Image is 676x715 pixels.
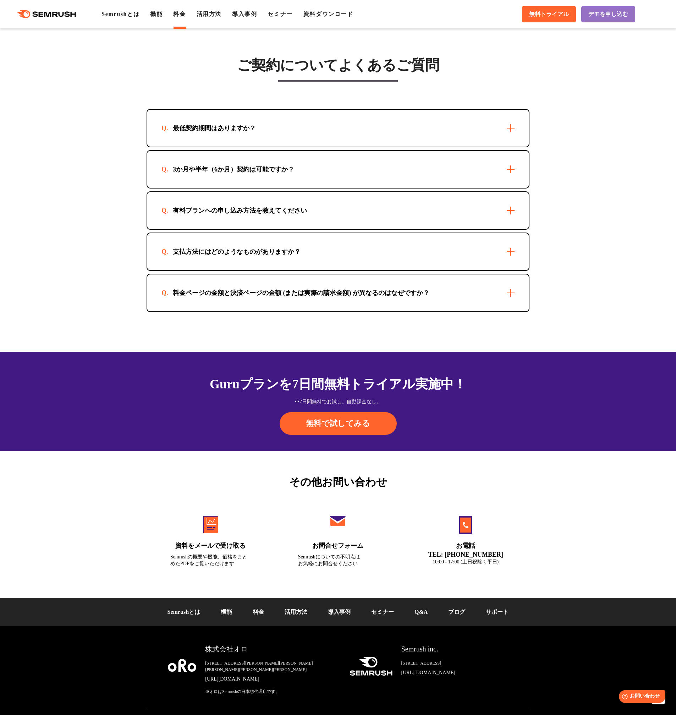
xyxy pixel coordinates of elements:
div: Semrushの概要や機能、価格をまとめたPDFをご覧いただけます [170,553,251,567]
div: [STREET_ADDRESS] [401,660,508,666]
div: 資料をメールで受け取る [170,541,251,550]
img: oro company [168,659,196,672]
a: [URL][DOMAIN_NAME] [401,669,508,676]
div: 最低契約期間はありますか？ [161,124,267,132]
div: 株式会社オロ [205,644,338,654]
div: 料金ページの金額と決済ページの金額 (または実際の請求金額) が異なるのはなぜですか？ [161,289,441,297]
div: お電話 [425,541,506,550]
a: 無料トライアル [522,6,576,22]
a: 導入事例 [328,609,351,615]
a: セミナー [371,609,394,615]
a: 資料ダウンロード [303,11,353,17]
div: 3か月や半年（6か月）契約は可能ですか？ [161,165,306,174]
div: [STREET_ADDRESS][PERSON_NAME][PERSON_NAME][PERSON_NAME][PERSON_NAME][PERSON_NAME] [205,660,338,673]
a: 活用方法 [197,11,221,17]
h3: ご契約についてよくあるご質問 [147,56,529,74]
span: 無料トライアル [529,11,569,18]
a: デモを申し込む [581,6,635,22]
div: ※7日間無料でお試し。自動課金なし。 [147,398,529,405]
div: Semrushについての不明点は お気軽にお問合せください [298,553,378,567]
div: Guruプランを7日間 [147,375,529,394]
a: 機能 [150,11,163,17]
iframe: Help widget launcher [613,687,668,707]
a: Semrushとは [167,609,200,615]
a: サポート [486,609,509,615]
div: ※オロはSemrushの日本総代理店です。 [205,688,338,695]
span: 無料トライアル実施中！ [324,377,466,391]
a: 機能 [221,609,232,615]
div: 10:00 - 17:00 (土日祝除く平日) [425,558,506,565]
div: その他お問い合わせ [147,474,529,490]
a: [URL][DOMAIN_NAME] [205,676,338,683]
a: 料金 [253,609,264,615]
span: 無料で試してみる [306,418,370,429]
div: 支払方法にはどのようなものがありますか？ [161,247,312,256]
div: Semrush inc. [401,644,508,654]
a: 無料で試してみる [280,412,397,435]
a: Q&A [414,609,428,615]
a: 料金 [173,11,186,17]
a: セミナー [268,11,292,17]
a: 導入事例 [232,11,257,17]
div: 有料プランへの申し込み方法を教えてください [161,206,318,215]
div: TEL: [PHONE_NUMBER] [425,551,506,558]
a: ブログ [448,609,465,615]
a: 資料をメールで受け取る Semrushの概要や機能、価格をまとめたPDFをご覧いただけます [155,501,265,576]
a: お問合せフォーム Semrushについての不明点はお気軽にお問合せください [283,501,393,576]
a: Semrushとは [101,11,139,17]
span: デモを申し込む [588,11,628,18]
div: お問合せフォーム [298,541,378,550]
a: 活用方法 [285,609,307,615]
